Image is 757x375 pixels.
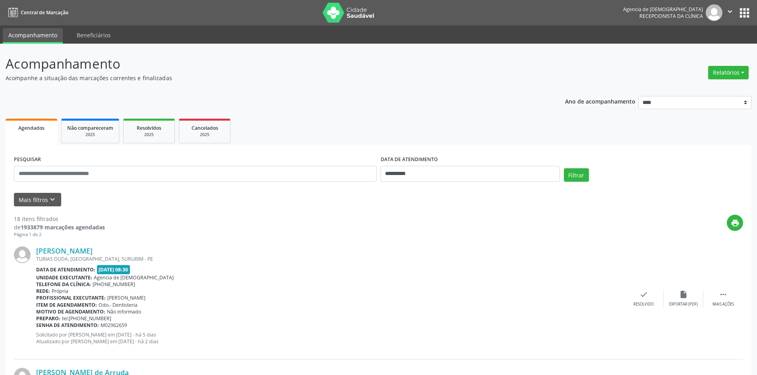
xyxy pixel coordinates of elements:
p: Solicitado por [PERSON_NAME] em [DATE] - há 5 dias Atualizado por [PERSON_NAME] em [DATE] - há 2 ... [36,331,624,345]
b: Item de agendamento: [36,302,97,308]
b: Telefone da clínica: [36,281,91,288]
i: keyboard_arrow_down [48,195,57,204]
i:  [719,290,728,299]
a: Central de Marcação [6,6,68,19]
span: Central de Marcação [21,9,68,16]
p: Ano de acompanhamento [565,96,635,106]
span: [DATE] 08:30 [97,265,130,274]
label: PESQUISAR [14,154,41,166]
button: apps [738,6,751,20]
div: Agencia de [DEMOGRAPHIC_DATA] [623,6,703,13]
b: Rede: [36,288,50,294]
button: print [727,215,743,231]
div: TUBIAS DUDA, [GEOGRAPHIC_DATA], SURUBIM - PE [36,256,624,262]
span: Não informado [107,308,141,315]
div: Página 1 de 2 [14,231,105,238]
span: Agendados [18,125,45,131]
span: Resolvidos [137,125,161,131]
b: Senha de atendimento: [36,322,99,329]
button:  [722,4,738,21]
div: Exportar (PDF) [669,302,698,307]
img: img [14,246,31,263]
div: Resolvido [633,302,654,307]
strong: 1933879 marcações agendadas [21,223,105,231]
a: Beneficiários [71,28,116,42]
button: Mais filtroskeyboard_arrow_down [14,193,61,207]
span: Recepcionista da clínica [639,13,703,19]
span: Não compareceram [67,125,113,131]
div: 18 itens filtrados [14,215,105,223]
div: 2025 [185,132,225,138]
b: Data de atendimento: [36,266,95,273]
span: Cancelados [192,125,218,131]
b: Preparo: [36,315,60,322]
span: [PERSON_NAME] [107,294,145,301]
button: Filtrar [564,168,589,182]
span: tel:[PHONE_NUMBER] [62,315,111,322]
i:  [726,7,734,16]
label: DATA DE ATENDIMENTO [381,154,438,166]
b: Unidade executante: [36,274,92,281]
b: Profissional executante: [36,294,106,301]
div: de [14,223,105,231]
i: insert_drive_file [679,290,688,299]
a: Acompanhamento [3,28,63,44]
p: Acompanhe a situação das marcações correntes e finalizadas [6,74,528,82]
i: print [731,219,740,227]
span: M02962659 [101,322,127,329]
a: [PERSON_NAME] [36,246,93,255]
button: Relatórios [708,66,749,79]
p: Acompanhamento [6,54,528,74]
div: 2025 [67,132,113,138]
i: check [639,290,648,299]
div: 2025 [129,132,169,138]
span: Própria [52,288,68,294]
img: img [706,4,722,21]
b: Motivo de agendamento: [36,308,105,315]
div: Mais ações [712,302,734,307]
span: Agencia de [DEMOGRAPHIC_DATA] [94,274,174,281]
span: [PHONE_NUMBER] [93,281,135,288]
span: Odo.- Dentisteria [99,302,137,308]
